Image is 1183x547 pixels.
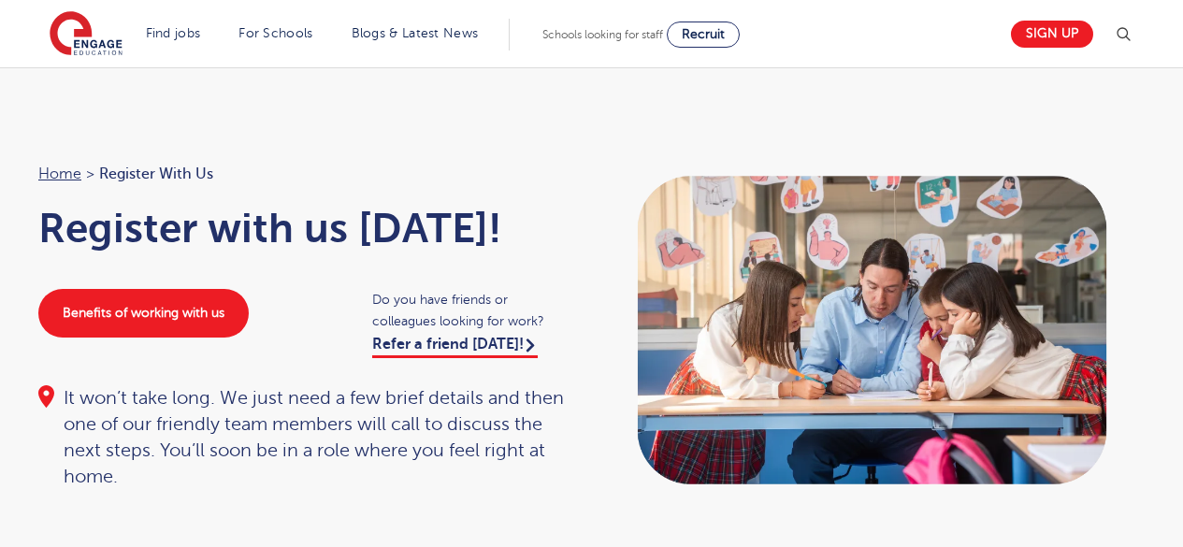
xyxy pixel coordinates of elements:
img: Engage Education [50,11,123,58]
a: Refer a friend [DATE]! [372,336,538,358]
div: It won’t take long. We just need a few brief details and then one of our friendly team members wi... [38,385,573,490]
span: > [86,166,94,182]
a: Blogs & Latest News [352,26,479,40]
a: Recruit [667,22,740,48]
a: Find jobs [146,26,201,40]
a: Benefits of working with us [38,289,249,338]
span: Register with us [99,162,213,186]
a: Sign up [1011,21,1093,48]
h1: Register with us [DATE]! [38,205,573,252]
a: Home [38,166,81,182]
nav: breadcrumb [38,162,573,186]
span: Do you have friends or colleagues looking for work? [372,289,573,332]
span: Schools looking for staff [542,28,663,41]
a: For Schools [238,26,312,40]
span: Recruit [682,27,725,41]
